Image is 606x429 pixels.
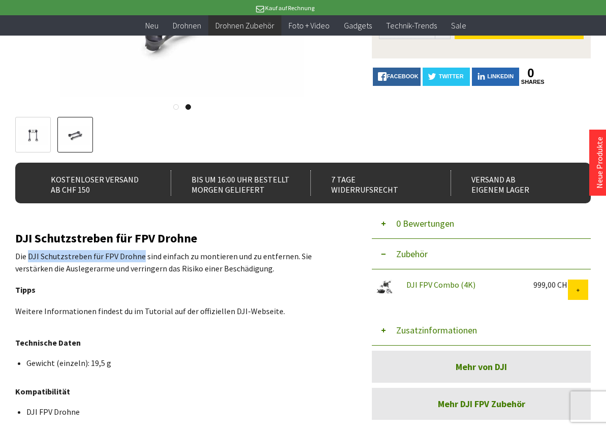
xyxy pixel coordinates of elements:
[30,170,154,196] div: Kostenloser Versand ab CHF 150
[451,20,466,30] span: Sale
[208,15,281,36] a: Drohnen Zubehör
[387,73,418,79] span: facebook
[15,285,36,295] strong: Tipps
[15,305,349,317] p: Weitere Informationen findest du im Tutorial auf der offiziellen DJI-Webseite.
[372,280,397,294] img: DJI FPV Combo (4K)
[439,73,464,79] span: twitter
[533,280,568,290] div: 999,00 CHF
[344,20,372,30] span: Gadgets
[289,20,330,30] span: Foto + Video
[372,208,591,239] button: 0 Bewertungen
[166,15,208,36] a: Drohnen
[423,68,470,86] a: twitter
[15,250,349,274] p: Die DJI Schutzstreben für FPV Drohne sind einfach zu montieren und zu entfernen. Sie verstärken d...
[372,388,591,420] a: Mehr DJI FPV Zubehör
[373,68,420,86] a: facebook
[406,280,475,290] a: DJI FPV Combo (4K)
[15,386,70,396] strong: Kompatibilität
[171,170,294,196] div: Bis um 16:00 Uhr bestellt Morgen geliefert
[138,15,166,36] a: Neu
[310,170,434,196] div: 7 Tage Widerrufsrecht
[145,20,158,30] span: Neu
[594,137,604,189] a: Neue Produkte
[487,73,514,79] span: LinkedIn
[521,79,540,85] a: shares
[372,315,591,346] button: Zusatzinformationen
[18,126,48,145] img: Vorschau: DJI Schutzstreben für FPV Drohne
[173,20,201,30] span: Drohnen
[26,358,341,368] li: Gewicht (einzeln): 19,5 g
[521,68,540,79] a: 0
[215,20,274,30] span: Drohnen Zubehör
[372,239,591,269] button: Zubehör
[386,20,437,30] span: Technik-Trends
[379,15,444,36] a: Technik-Trends
[15,232,349,245] h2: DJI Schutzstreben für FPV Drohne
[372,351,591,383] a: Mehr von DJI
[337,15,379,36] a: Gadgets
[444,15,473,36] a: Sale
[281,15,337,36] a: Foto + Video
[451,170,574,196] div: Versand ab eigenem Lager
[26,407,341,417] li: DJI FPV Drohne
[15,338,81,348] strong: Technische Daten
[472,68,519,86] a: LinkedIn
